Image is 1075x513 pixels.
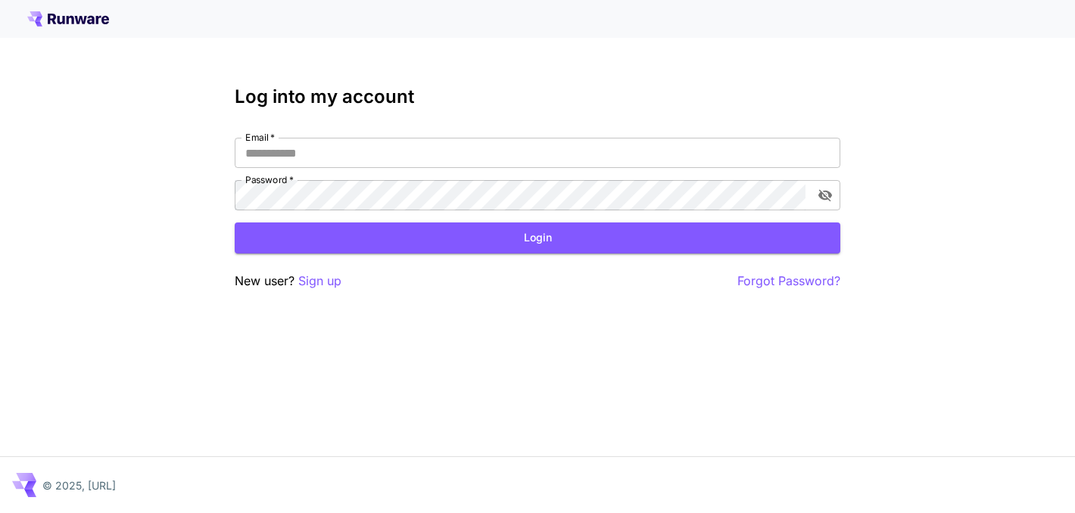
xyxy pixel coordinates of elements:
h3: Log into my account [235,86,840,107]
p: © 2025, [URL] [42,477,116,493]
button: Forgot Password? [737,272,840,291]
label: Email [245,131,275,144]
button: Login [235,222,840,253]
p: New user? [235,272,341,291]
label: Password [245,173,294,186]
button: toggle password visibility [812,182,839,209]
button: Sign up [298,272,341,291]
